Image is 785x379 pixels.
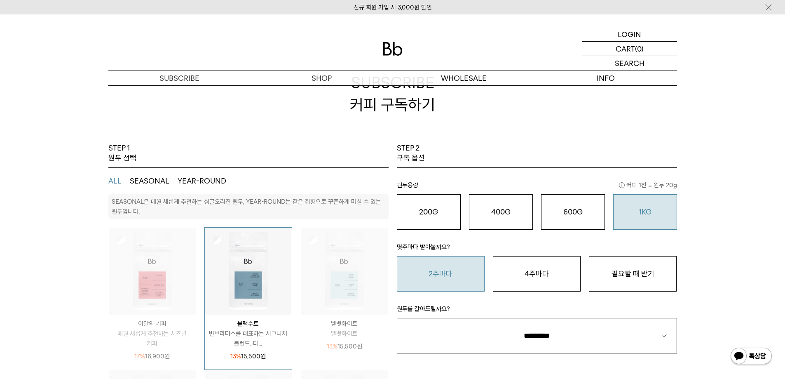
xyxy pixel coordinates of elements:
[230,351,266,361] p: 15,500
[535,71,677,85] p: INFO
[397,256,485,292] button: 2주마다
[134,351,170,361] p: 16,900
[354,4,432,11] a: 신규 회원 가입 시 3,000원 할인
[205,319,292,329] p: 블랙수트
[639,207,651,216] o: 1KG
[493,256,581,292] button: 4주마다
[618,27,641,41] p: LOGIN
[230,353,241,360] span: 13%
[383,42,403,56] img: 로고
[108,44,677,143] h2: SUBSCRIBE 커피 구독하기
[397,304,677,318] p: 원두를 갈아드릴까요?
[301,319,388,329] p: 벨벳화이트
[393,71,535,85] p: WHOLESALE
[108,71,251,85] a: SUBSCRIBE
[178,176,226,186] button: YEAR-ROUND
[108,176,122,186] button: ALL
[327,343,337,350] span: 13%
[109,319,196,329] p: 이달의 커피
[109,329,196,348] p: 매월 새롭게 추천하는 시즈널 커피
[589,256,677,292] button: 필요할 때 받기
[301,228,388,315] img: 상품이미지
[582,42,677,56] a: CART (0)
[397,242,677,256] p: 몇주마다 받아볼까요?
[205,329,292,348] p: 빈브라더스를 대표하는 시그니처 블렌드. 다...
[112,198,381,215] p: SEASONAL은 매월 새롭게 추천하는 싱글오리진 원두, YEAR-ROUND는 같은 취향으로 꾸준하게 마실 수 있는 원두입니다.
[164,353,170,360] span: 원
[491,207,511,216] o: 400G
[619,180,677,190] span: 커피 1잔 = 윈두 20g
[251,71,393,85] a: SHOP
[397,194,461,230] button: 200G
[613,194,677,230] button: 1KG
[541,194,605,230] button: 600G
[108,143,136,163] p: STEP 1 원두 선택
[635,42,644,56] p: (0)
[616,42,635,56] p: CART
[397,180,677,194] p: 원두용량
[615,56,644,71] p: SEARCH
[469,194,533,230] button: 400G
[730,347,773,367] img: 카카오톡 채널 1:1 채팅 버튼
[563,207,583,216] o: 600G
[582,27,677,42] a: LOGIN
[397,143,425,163] p: STEP 2 구독 옵션
[134,353,145,360] span: 17%
[130,176,169,186] button: SEASONAL
[327,341,362,351] p: 15,500
[260,353,266,360] span: 원
[357,343,362,350] span: 원
[109,228,196,315] img: 상품이미지
[419,207,438,216] o: 200G
[301,329,388,339] p: 벨벳화이트
[205,228,292,315] img: 상품이미지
